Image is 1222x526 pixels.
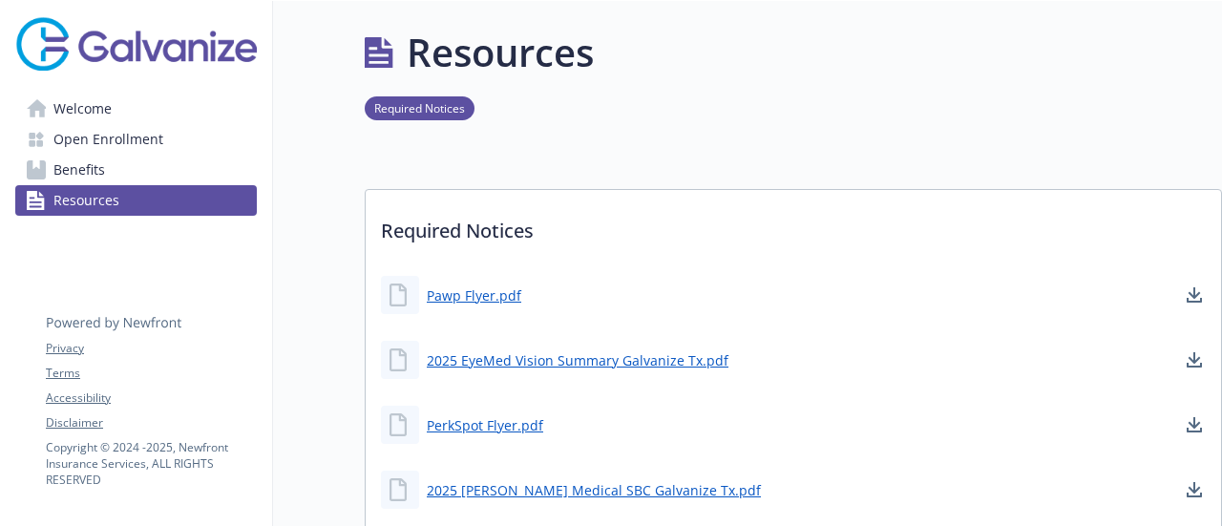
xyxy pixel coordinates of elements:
a: PerkSpot Flyer.pdf [427,415,543,435]
a: 2025 EyeMed Vision Summary Galvanize Tx.pdf [427,350,728,370]
p: Copyright © 2024 - 2025 , Newfront Insurance Services, ALL RIGHTS RESERVED [46,439,256,488]
a: Benefits [15,155,257,185]
a: Resources [15,185,257,216]
a: Open Enrollment [15,124,257,155]
a: Disclaimer [46,414,256,431]
a: download document [1183,478,1206,501]
a: download document [1183,284,1206,306]
a: download document [1183,413,1206,436]
a: download document [1183,348,1206,371]
span: Benefits [53,155,105,185]
p: Required Notices [366,190,1221,261]
span: Welcome [53,94,112,124]
a: Accessibility [46,389,256,407]
h1: Resources [407,24,594,81]
a: 2025 [PERSON_NAME] Medical SBC Galvanize Tx.pdf [427,480,761,500]
span: Resources [53,185,119,216]
a: Welcome [15,94,257,124]
a: Terms [46,365,256,382]
a: Required Notices [365,98,474,116]
a: Privacy [46,340,256,357]
span: Open Enrollment [53,124,163,155]
a: Pawp Flyer.pdf [427,285,521,305]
